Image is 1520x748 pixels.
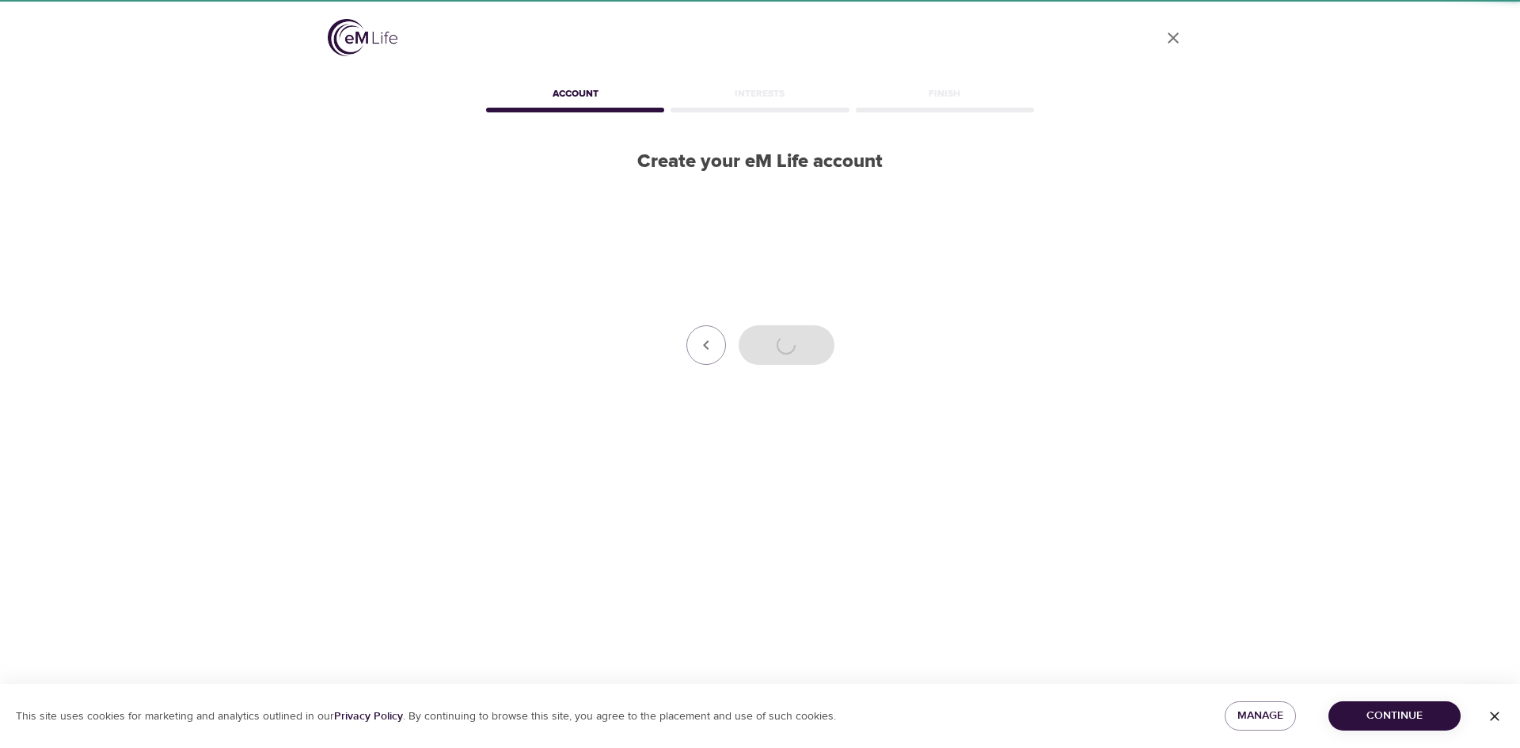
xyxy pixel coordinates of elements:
[328,19,397,56] img: logo
[483,150,1037,173] h2: Create your eM Life account
[1225,701,1296,731] button: Manage
[1328,701,1461,731] button: Continue
[1237,706,1283,726] span: Manage
[334,709,403,723] a: Privacy Policy
[1154,19,1192,57] a: close
[1341,706,1448,726] span: Continue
